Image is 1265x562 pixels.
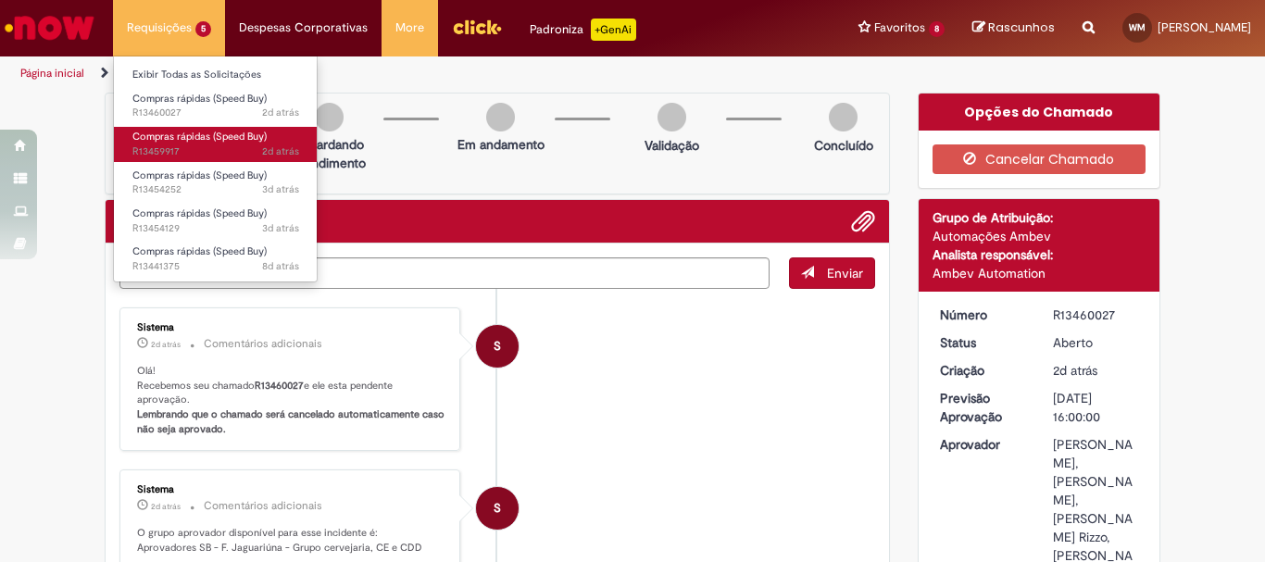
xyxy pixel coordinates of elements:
span: S [494,324,501,368]
time: 22/08/2025 20:40:33 [262,259,299,273]
span: R13454129 [132,221,299,236]
dt: Status [926,333,1040,352]
span: 2d atrás [151,501,181,512]
button: Adicionar anexos [851,209,875,233]
img: click_logo_yellow_360x200.png [452,13,502,41]
span: R13460027 [132,106,299,120]
ul: Requisições [113,56,318,282]
a: Aberto R13454129 : Compras rápidas (Speed Buy) [114,204,318,238]
time: 27/08/2025 19:19:05 [262,182,299,196]
span: R13459917 [132,144,299,159]
span: R13454252 [132,182,299,197]
span: Compras rápidas (Speed Buy) [132,92,267,106]
span: Despesas Corporativas [239,19,368,37]
div: Automações Ambev [933,227,1146,245]
dt: Previsão Aprovação [926,389,1040,426]
a: Exibir Todas as Solicitações [114,65,318,85]
dt: Criação [926,361,1040,380]
span: Favoritos [874,19,925,37]
a: Aberto R13459917 : Compras rápidas (Speed Buy) [114,127,318,161]
span: 2d atrás [151,339,181,350]
p: Em andamento [457,135,545,154]
span: Enviar [827,265,863,281]
dt: Número [926,306,1040,324]
ul: Trilhas de página [14,56,830,91]
p: Aguardando atendimento [284,135,374,172]
textarea: Digite sua mensagem aqui... [119,257,770,289]
div: [DATE] 16:00:00 [1053,389,1139,426]
b: Lembrando que o chamado será cancelado automaticamente caso não seja aprovado. [137,407,447,436]
span: Requisições [127,19,192,37]
p: O grupo aprovador disponível para esse incidente é: Aprovadores SB - F. Jaguariúna - Grupo cervej... [137,526,445,555]
span: WM [1129,21,1146,33]
a: Rascunhos [972,19,1055,37]
span: 5 [195,21,211,37]
span: 2d atrás [1053,362,1097,379]
span: Compras rápidas (Speed Buy) [132,130,267,144]
span: S [494,486,501,531]
time: 28/08/2025 20:29:24 [151,501,181,512]
span: 2d atrás [262,144,299,158]
a: Aberto R13460027 : Compras rápidas (Speed Buy) [114,89,318,123]
div: Sistema [137,484,445,495]
span: More [395,19,424,37]
span: R13441375 [132,259,299,274]
img: img-circle-grey.png [829,103,858,131]
p: Concluído [814,136,873,155]
div: Ambev Automation [933,264,1146,282]
b: R13460027 [255,379,304,393]
span: 8d atrás [262,259,299,273]
div: Opções do Chamado [919,94,1160,131]
a: Página inicial [20,66,84,81]
div: Aberto [1053,333,1139,352]
span: Rascunhos [988,19,1055,36]
div: Grupo de Atribuição: [933,208,1146,227]
span: 3d atrás [262,221,299,235]
a: Aberto R13454252 : Compras rápidas (Speed Buy) [114,166,318,200]
button: Cancelar Chamado [933,144,1146,174]
span: Compras rápidas (Speed Buy) [132,206,267,220]
div: Analista responsável: [933,245,1146,264]
div: 28/08/2025 20:29:15 [1053,361,1139,380]
button: Enviar [789,257,875,289]
small: Comentários adicionais [204,336,322,352]
span: 8 [929,21,945,37]
time: 27/08/2025 18:12:16 [262,221,299,235]
dt: Aprovador [926,435,1040,454]
img: img-circle-grey.png [315,103,344,131]
div: R13460027 [1053,306,1139,324]
span: Compras rápidas (Speed Buy) [132,244,267,258]
span: 3d atrás [262,182,299,196]
div: Padroniza [530,19,636,41]
p: +GenAi [591,19,636,41]
span: [PERSON_NAME] [1158,19,1251,35]
time: 28/08/2025 20:29:16 [262,106,299,119]
img: ServiceNow [2,9,97,46]
img: img-circle-grey.png [658,103,686,131]
div: System [476,487,519,530]
a: Aberto R13441375 : Compras rápidas (Speed Buy) [114,242,318,276]
div: Sistema [137,322,445,333]
span: 2d atrás [262,106,299,119]
span: Compras rápidas (Speed Buy) [132,169,267,182]
time: 28/08/2025 20:29:28 [151,339,181,350]
img: img-circle-grey.png [486,103,515,131]
div: System [476,325,519,368]
p: Olá! Recebemos seu chamado e ele esta pendente aprovação. [137,364,445,437]
p: Validação [645,136,699,155]
small: Comentários adicionais [204,498,322,514]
